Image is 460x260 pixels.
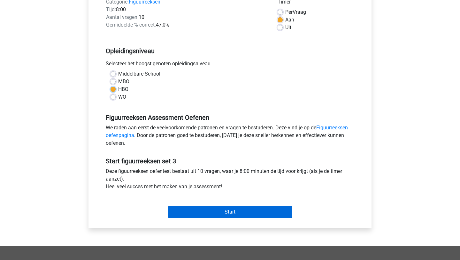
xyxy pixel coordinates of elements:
[118,70,160,78] label: Middelbare School
[285,9,293,15] span: Per
[101,167,359,193] div: Deze figuurreeksen oefentest bestaat uit 10 vragen, waar je 8:00 minuten de tijd voor krijgt (als...
[101,13,273,21] div: 10
[285,8,306,16] label: Vraag
[118,85,128,93] label: HBO
[285,24,291,31] label: Uit
[101,60,359,70] div: Selecteer het hoogst genoten opleidingsniveau.
[101,6,273,13] div: 8:00
[118,78,129,85] label: MBO
[106,114,354,121] h5: Figuurreeksen Assessment Oefenen
[106,6,116,12] span: Tijd:
[101,21,273,29] div: 47,0%
[106,22,156,28] span: Gemiddelde % correct:
[168,206,292,218] input: Start
[285,16,294,24] label: Aan
[106,45,354,57] h5: Opleidingsniveau
[106,157,354,165] h5: Start figuurreeksen set 3
[101,124,359,150] div: We raden aan eerst de veelvoorkomende patronen en vragen te bestuderen. Deze vind je op de . Door...
[106,14,139,20] span: Aantal vragen:
[118,93,126,101] label: WO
